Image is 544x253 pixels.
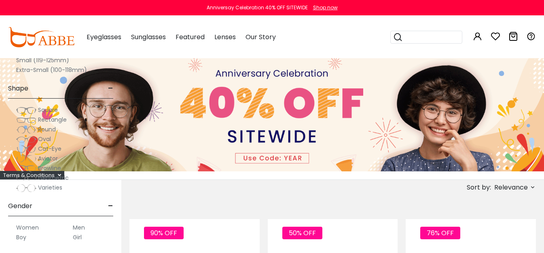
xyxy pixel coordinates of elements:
[16,232,26,242] label: Boy
[38,154,58,162] span: Aviator
[309,4,338,11] a: Shop now
[73,232,82,242] label: Girl
[16,184,36,192] img: Varieties.png
[420,227,460,239] span: 76% OFF
[108,79,113,98] span: -
[16,145,36,153] img: Cat-Eye.png
[38,106,58,114] span: Square
[16,223,39,232] label: Women
[144,227,184,239] span: 90% OFF
[108,196,113,216] span: -
[38,183,62,192] span: Varieties
[16,126,36,134] img: Round.png
[16,164,36,173] img: Browline.png
[16,106,36,114] img: Square.png
[38,125,56,133] span: Round
[8,27,74,47] img: abbeglasses.com
[38,145,61,153] span: Cat-Eye
[176,32,205,42] span: Featured
[38,116,67,124] span: Rectangle
[38,164,61,172] span: Browline
[16,155,36,163] img: Aviator.png
[313,4,338,11] div: Shop now
[131,32,166,42] span: Sunglasses
[38,135,51,143] span: Oval
[16,174,36,182] img: Geometric.png
[214,32,236,42] span: Lenses
[467,183,491,192] span: Sort by:
[38,174,69,182] span: Geometric
[16,116,36,124] img: Rectangle.png
[73,223,85,232] label: Men
[16,135,36,143] img: Oval.png
[246,32,276,42] span: Our Story
[8,79,28,98] span: Shape
[87,32,121,42] span: Eyeglasses
[16,55,69,65] label: Small (119-125mm)
[494,180,528,195] span: Relevance
[8,196,32,216] span: Gender
[282,227,322,239] span: 50% OFF
[207,4,308,11] div: Anniversay Celebration 40% OFF SITEWIDE
[16,65,87,75] label: Extra-Small (100-118mm)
